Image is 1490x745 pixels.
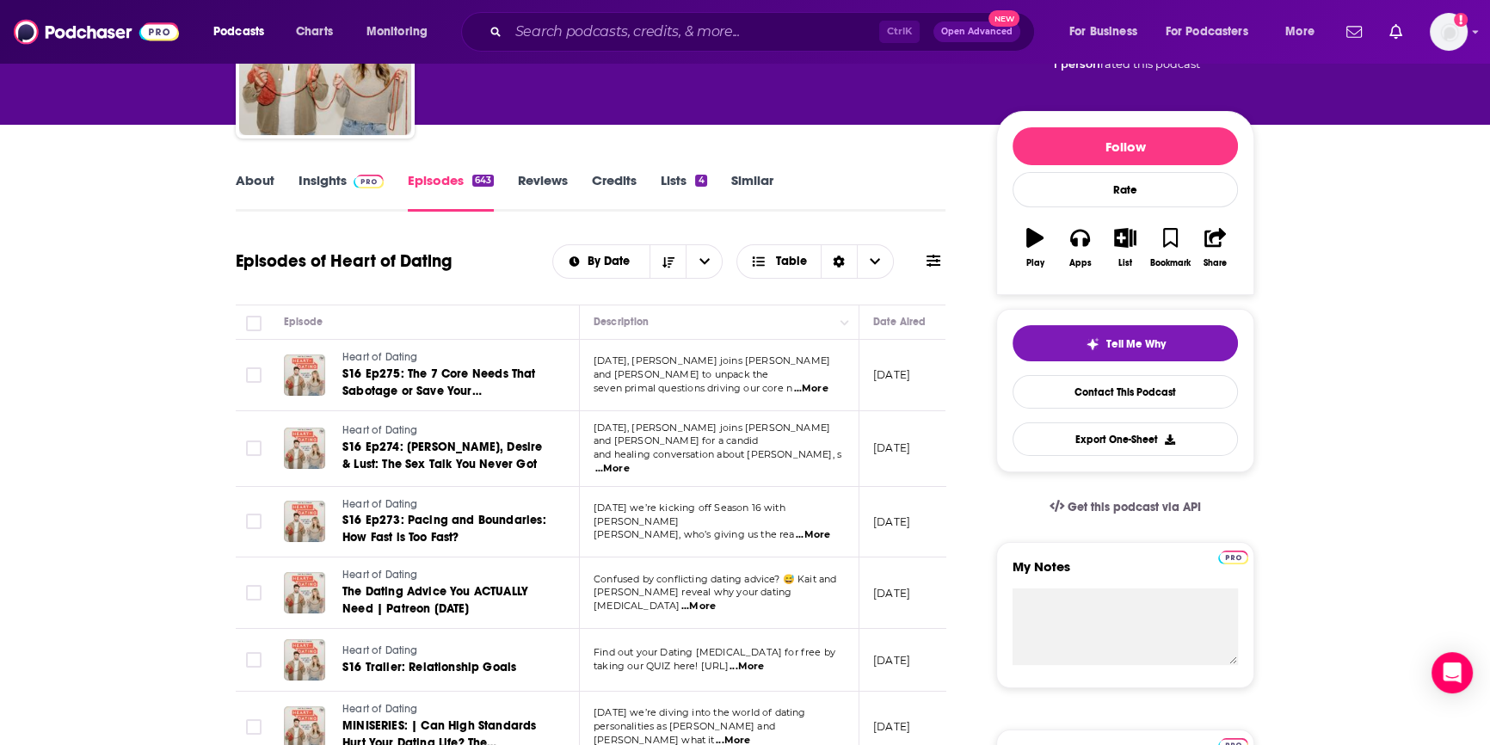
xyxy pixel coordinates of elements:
a: Charts [285,18,343,46]
input: Search podcasts, credits, & more... [508,18,879,46]
div: Play [1026,258,1044,268]
a: S16 Trailer: Relationship Goals [342,659,547,676]
a: S16 Ep275: The 7 Core Needs That Sabotage or Save Your Relationships with [PERSON_NAME] [342,366,549,400]
h1: Episodes of Heart of Dating [236,250,452,272]
span: ...More [595,462,630,476]
a: Lists4 [661,172,706,212]
a: Contact This Podcast [1013,375,1238,409]
span: Toggle select row [246,367,262,383]
span: Toggle select row [246,585,262,600]
span: Tell Me Why [1106,337,1166,351]
p: [DATE] [873,514,910,529]
span: Toggle select row [246,440,262,456]
span: For Podcasters [1166,20,1248,44]
span: taking our QUIZ here! [URL] [594,660,729,672]
a: The Dating Advice You ACTUALLY Need | Patreon [DATE] [342,583,549,618]
div: Open Intercom Messenger [1432,652,1473,693]
button: Bookmark [1148,217,1192,279]
a: About [236,172,274,212]
span: Monitoring [366,20,428,44]
button: Open AdvancedNew [933,22,1020,42]
span: Heart of Dating [342,351,418,363]
button: tell me why sparkleTell Me Why [1013,325,1238,361]
a: Heart of Dating [342,643,547,659]
span: Podcasts [213,20,264,44]
span: The Dating Advice You ACTUALLY Need | Patreon [DATE] [342,584,528,616]
span: [DATE] we’re diving into the world of dating [594,706,806,718]
button: Apps [1057,217,1102,279]
button: Share [1193,217,1238,279]
button: Export One-Sheet [1013,422,1238,456]
div: Search podcasts, credits, & more... [477,12,1051,52]
span: More [1285,20,1315,44]
a: S16 Ep274: [PERSON_NAME], Desire & Lust: The Sex Talk You Never Got [342,439,549,473]
a: Credits [592,172,637,212]
span: and healing conversation about [PERSON_NAME], s [594,448,841,460]
a: Heart of Dating [342,423,549,439]
span: 1 person [1053,58,1100,71]
button: List [1103,217,1148,279]
span: Toggle select row [246,652,262,668]
p: [DATE] [873,653,910,668]
span: ...More [681,600,716,613]
button: Column Actions [834,312,855,333]
span: ...More [730,660,764,674]
button: open menu [354,18,450,46]
p: [DATE] [873,367,910,382]
span: Open Advanced [941,28,1013,36]
span: Logged in as BenLaurro [1430,13,1468,51]
span: Heart of Dating [342,498,418,510]
button: Play [1013,217,1057,279]
label: My Notes [1013,558,1238,588]
span: Toggle select row [246,514,262,529]
span: Confused by conflicting dating advice? 😅 Kait and [594,573,836,585]
h2: Choose List sort [552,244,723,279]
div: Description [594,311,649,332]
img: Podchaser Pro [354,175,384,188]
svg: Add a profile image [1454,13,1468,27]
span: S16 Ep274: [PERSON_NAME], Desire & Lust: The Sex Talk You Never Got [342,440,542,471]
a: Heart of Dating [342,350,549,366]
span: [PERSON_NAME] reveal why your dating [MEDICAL_DATA] [594,586,791,612]
span: ...More [796,528,830,542]
span: [DATE], [PERSON_NAME] joins [PERSON_NAME] and [PERSON_NAME] for a candid [594,422,830,447]
button: Choose View [736,244,894,279]
button: open menu [1057,18,1159,46]
span: Charts [296,20,333,44]
a: Get this podcast via API [1036,486,1215,528]
span: Heart of Dating [342,703,418,715]
img: Podchaser - Follow, Share and Rate Podcasts [14,15,179,48]
span: Heart of Dating [342,569,418,581]
span: seven primal questions driving our core n [594,382,792,394]
a: Heart of Dating [342,702,549,717]
span: New [988,10,1019,27]
span: S16 Ep275: The 7 Core Needs That Sabotage or Save Your Relationships with [PERSON_NAME] [342,366,542,416]
span: Heart of Dating [342,424,418,436]
div: Apps [1069,258,1092,268]
p: [DATE] [873,719,910,734]
span: [PERSON_NAME], who’s giving us the rea [594,528,795,540]
button: open menu [686,245,722,278]
button: Sort Direction [650,245,686,278]
button: open menu [201,18,286,46]
a: Episodes643 [408,172,494,212]
span: By Date [588,256,636,268]
button: open menu [1273,18,1336,46]
span: Toggle select row [246,719,262,735]
div: Sort Direction [821,245,857,278]
p: [DATE] [873,440,910,455]
button: Show profile menu [1430,13,1468,51]
a: S16 Ep273: Pacing and Boundaries: How Fast is Too Fast? [342,512,549,546]
div: Bookmark [1150,258,1191,268]
div: Rate [1013,172,1238,207]
div: 643 [472,175,494,187]
button: Follow [1013,127,1238,165]
a: Show notifications dropdown [1382,17,1409,46]
a: Similar [731,172,773,212]
p: [DATE] [873,586,910,600]
div: List [1118,258,1132,268]
span: Heart of Dating [342,644,418,656]
div: Date Aired [873,311,926,332]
